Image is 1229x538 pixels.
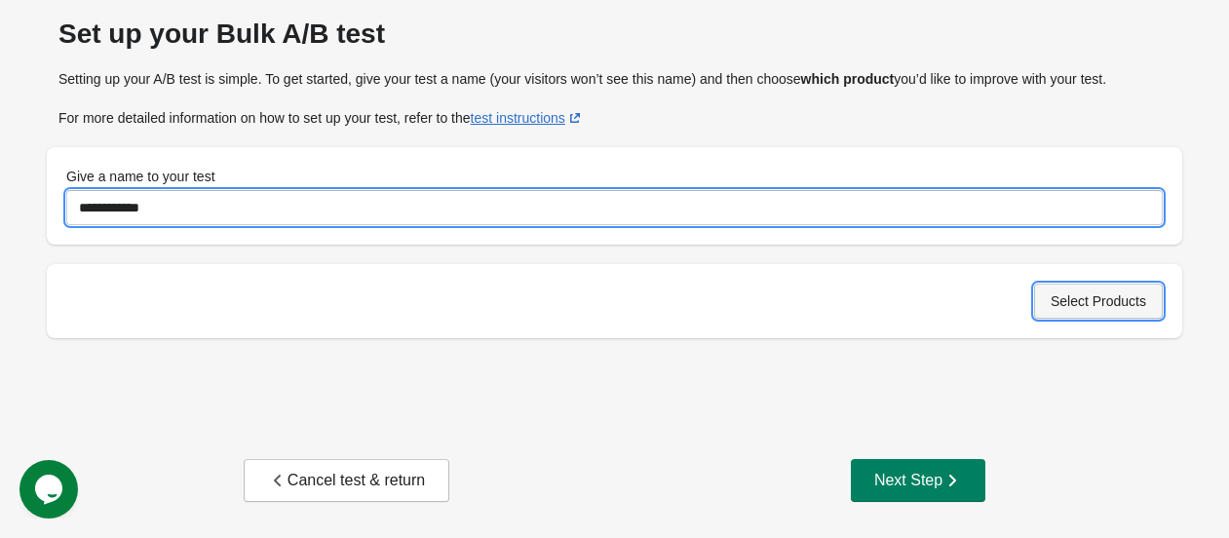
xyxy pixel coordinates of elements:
iframe: chat widget [19,460,82,519]
div: Cancel test & return [268,471,425,490]
a: test instructions [471,110,585,126]
button: Select Products [1034,284,1163,319]
span: Select Products [1051,293,1146,309]
p: For more detailed information on how to set up your test, refer to the [58,108,1171,128]
p: Setting up your A/B test is simple. To get started, give your test a name (your visitors won’t se... [58,69,1171,89]
label: Give a name to your test [66,167,215,186]
button: Cancel test & return [244,459,449,502]
button: Next Step [851,459,985,502]
strong: which product [801,71,895,87]
div: Set up your Bulk A/B test [58,19,1171,50]
div: Next Step [874,471,962,490]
